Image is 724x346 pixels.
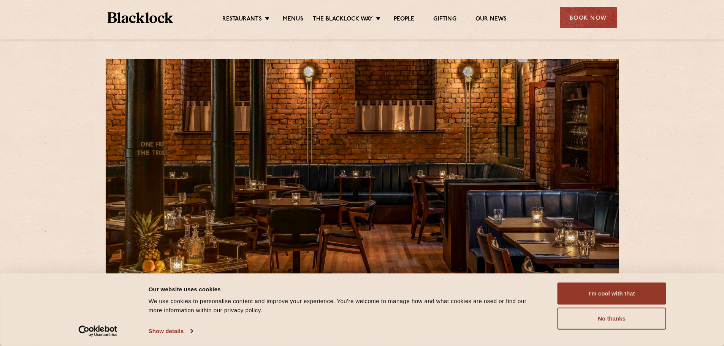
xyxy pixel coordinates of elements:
[108,12,173,23] img: BL_Textured_Logo-footer-cropped.svg
[394,16,414,24] a: People
[222,16,262,24] a: Restaurants
[65,325,131,337] a: Usercentrics Cookiebot - opens in a new window
[149,325,193,337] a: Show details
[433,16,456,24] a: Gifting
[560,7,617,28] div: Book Now
[558,283,666,305] button: I'm cool with that
[283,16,303,24] a: Menus
[558,308,666,330] button: No thanks
[149,284,540,294] div: Our website uses cookies
[149,297,540,315] div: We use cookies to personalise content and improve your experience. You're welcome to manage how a...
[313,16,373,24] a: The Blacklock Way
[475,16,507,24] a: Our News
